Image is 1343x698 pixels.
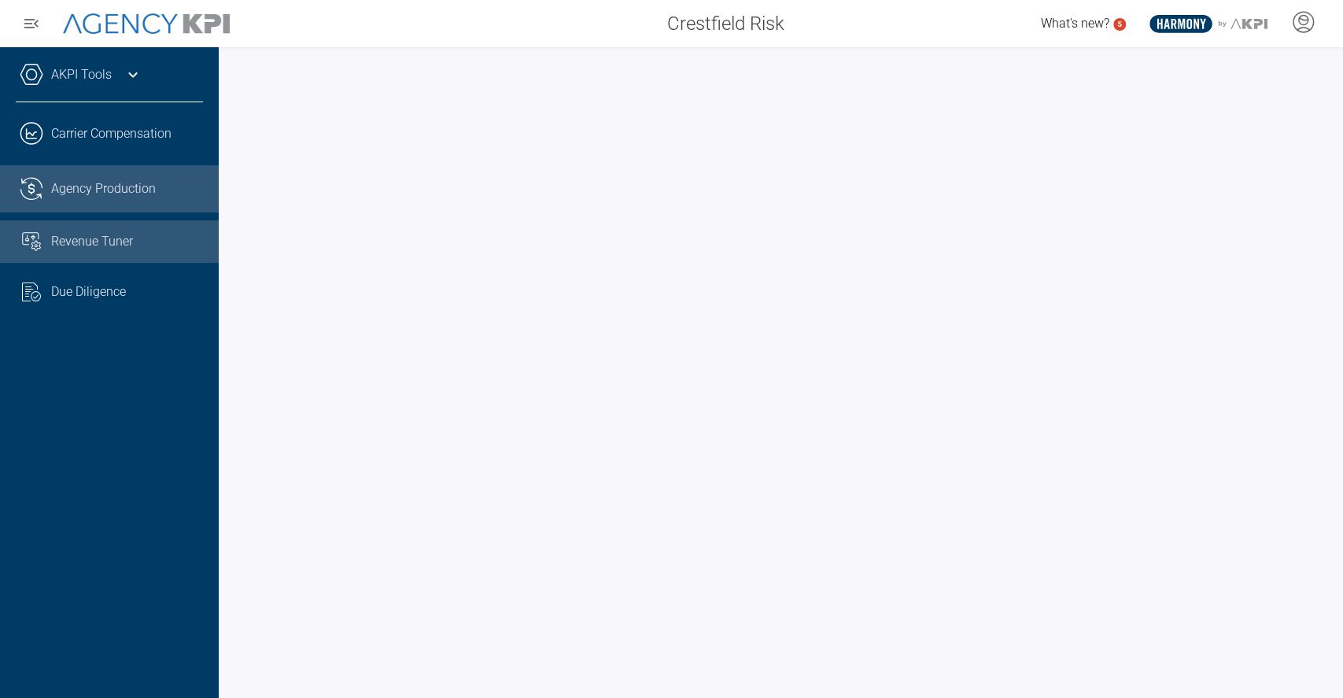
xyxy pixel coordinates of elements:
[63,13,230,35] img: AgencyKPI
[1041,16,1109,31] span: What's new?
[1113,18,1126,31] a: 5
[667,9,784,38] span: Crestfield Risk
[51,65,112,84] a: AKPI Tools
[51,232,133,251] span: Revenue Tuner
[51,179,156,198] span: Agency Production
[1117,20,1122,28] text: 5
[51,283,126,301] span: Due Diligence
